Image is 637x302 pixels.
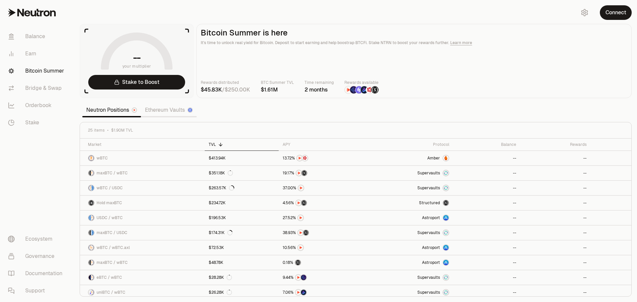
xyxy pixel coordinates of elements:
button: NTRNMars Fragments [283,155,362,161]
h1: -- [133,52,141,63]
img: Bedrock Diamonds [301,290,306,295]
a: wBTC LogowBTC [80,151,205,165]
span: maxBTC / USDC [97,230,127,235]
a: $234.72K [205,196,278,210]
span: maxBTC / wBTC [97,170,128,176]
a: Stake to Boost [88,75,185,90]
a: Governance [3,248,72,265]
div: $263.57K [209,185,234,191]
img: Supervaults [443,290,449,295]
div: Market [88,142,201,147]
a: maxBTC LogoHold maxBTC [80,196,205,210]
a: Stake [3,114,72,131]
a: Bitcoin Summer [3,62,72,80]
img: wBTC Logo [92,170,94,176]
img: Amber [443,155,449,161]
div: $196.53K [209,215,226,220]
a: -- [453,240,521,255]
a: -- [520,285,590,300]
img: Structured Points [301,200,307,206]
a: Ecosystem [3,230,72,248]
a: Astroport [366,240,453,255]
img: NTRN [296,290,301,295]
a: maxBTC LogowBTC LogomaxBTC / wBTC [80,255,205,270]
img: USDC Logo [89,215,91,220]
a: -- [453,181,521,195]
a: -- [520,211,590,225]
img: NTRN [297,155,302,161]
a: Astroport [366,255,453,270]
div: $351.18K [209,170,233,176]
img: maxBTC Logo [89,170,91,176]
img: wBTC.axl Logo [92,245,94,250]
div: Rewards [524,142,586,147]
img: Supervaults [443,275,449,280]
a: $28.28K [205,270,278,285]
a: Documentation [3,265,72,282]
img: wBTC Logo [89,185,91,191]
span: Supervaults [417,230,440,235]
img: NTRN [298,185,304,191]
a: -- [520,166,590,180]
div: Balance [457,142,517,147]
button: NTRNStructured Points [283,170,362,176]
a: -- [520,196,590,210]
a: $263.57K [205,181,278,195]
div: $48.78K [209,260,223,265]
a: eBTC LogowBTC LogoeBTC / wBTC [80,270,205,285]
div: $174.31K [209,230,233,235]
a: SupervaultsSupervaults [366,270,453,285]
a: -- [520,151,590,165]
a: maxBTC LogowBTC LogomaxBTC / wBTC [80,166,205,180]
button: NTRNStructured Points [283,229,362,236]
span: Supervaults [417,170,440,176]
span: USDC / wBTC [97,215,123,220]
span: uniBTC / wBTC [97,290,125,295]
img: wBTC Logo [92,215,94,220]
div: $26.28K [209,290,232,295]
button: NTRN [283,244,362,251]
img: NTRN [298,230,303,235]
a: -- [520,181,590,195]
img: uniBTC Logo [89,290,91,295]
span: Amber [427,155,440,161]
a: SupervaultsSupervaults [366,181,453,195]
p: Time remaining [305,79,334,86]
img: NTRN [296,275,301,280]
button: NTRN [283,214,362,221]
a: -- [520,225,590,240]
span: Astroport [422,215,440,220]
img: NTRN [296,170,302,176]
a: NTRNMars Fragments [279,151,366,165]
span: your multiplier [122,63,151,70]
button: NTRNBedrock Diamonds [283,289,362,296]
img: NTRN [345,86,352,93]
a: Orderbook [3,97,72,114]
button: Connect [600,5,632,20]
a: -- [453,270,521,285]
a: -- [520,270,590,285]
h2: Bitcoin Summer is here [201,28,627,37]
a: $26.28K [205,285,278,300]
a: -- [453,225,521,240]
a: NTRN [279,211,366,225]
img: maxBTC Logo [89,260,91,265]
img: NTRN [298,245,303,250]
a: SupervaultsSupervaults [366,225,453,240]
img: Supervaults [443,170,449,176]
div: $28.28K [209,275,232,280]
a: Neutron Positions [82,103,141,117]
a: NTRNStructured Points [279,166,366,180]
a: $351.18K [205,166,278,180]
p: It's time to unlock real yield for Bitcoin. Deposit to start earning and help boostrap BTCFi. Sta... [201,39,627,46]
a: $413.94K [205,151,278,165]
a: Structured Points [279,255,366,270]
a: NTRNStructured Points [279,225,366,240]
a: Earn [3,45,72,62]
a: NTRNStructured Points [279,196,366,210]
img: Structured Points [371,86,379,93]
img: Bedrock Diamonds [361,86,368,93]
a: NTRN [279,240,366,255]
a: -- [453,196,521,210]
img: Solv Points [355,86,363,93]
